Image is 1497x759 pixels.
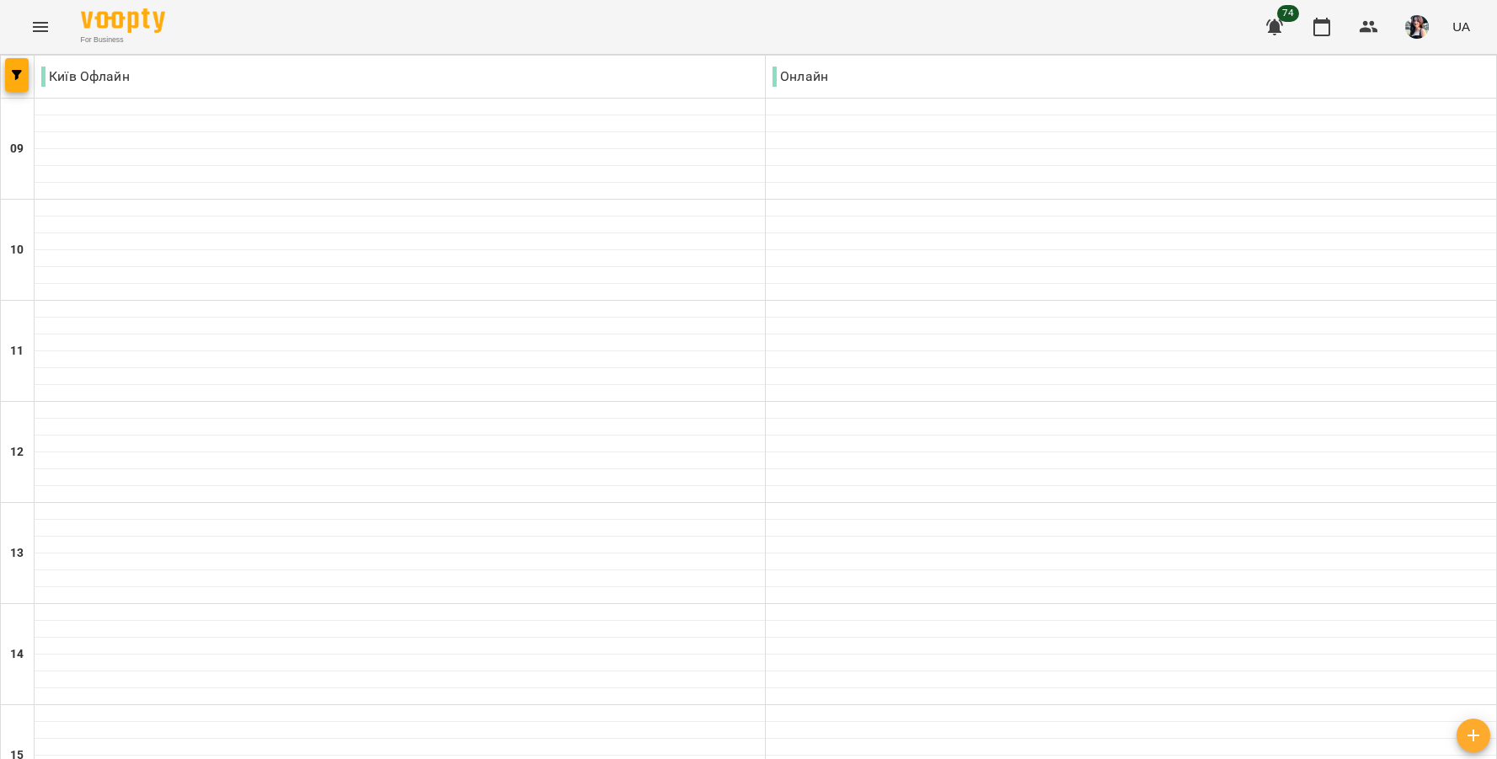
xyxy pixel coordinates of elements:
[10,544,24,563] h6: 13
[773,67,828,87] p: Онлайн
[10,342,24,361] h6: 11
[81,35,165,45] span: For Business
[1446,11,1477,42] button: UA
[1405,15,1429,39] img: bfead1ea79d979fadf21ae46c61980e3.jpg
[81,8,165,33] img: Voopty Logo
[1277,5,1299,22] span: 74
[10,241,24,259] h6: 10
[20,7,61,47] button: Menu
[41,67,130,87] p: Київ Офлайн
[10,443,24,462] h6: 12
[10,645,24,664] h6: 14
[1457,719,1490,752] button: Створити урок
[10,140,24,158] h6: 09
[1452,18,1470,35] span: UA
